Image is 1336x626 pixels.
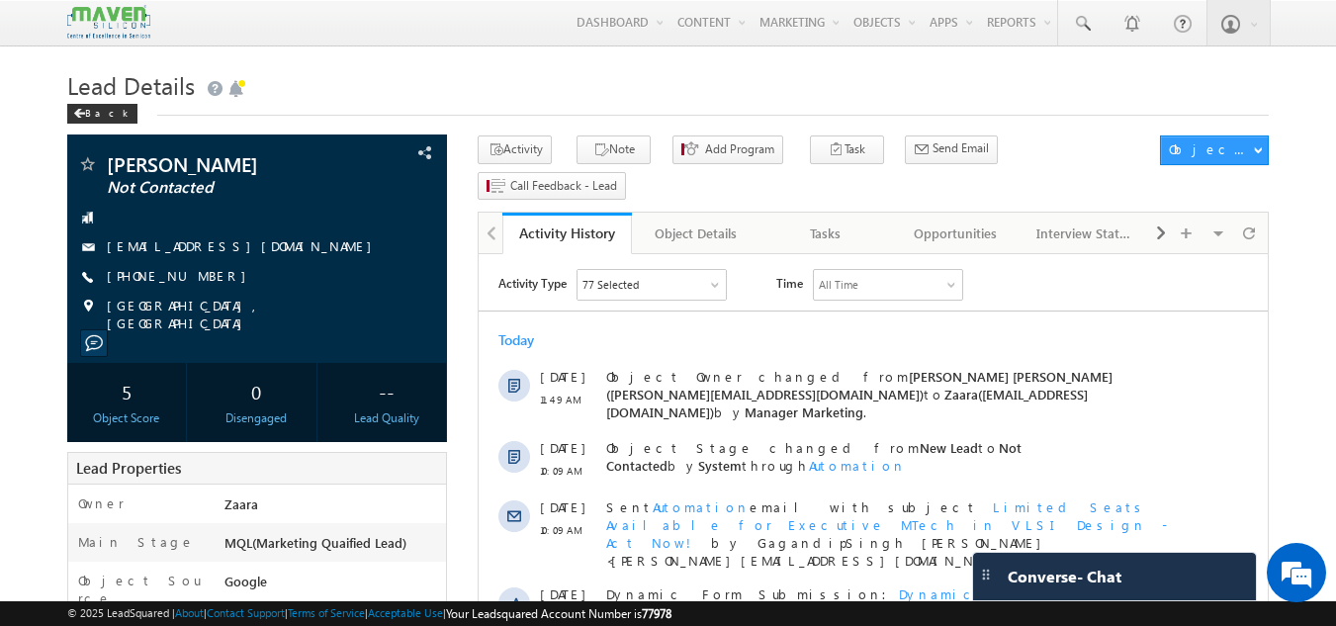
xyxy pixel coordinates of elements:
div: Lead Quality [331,409,441,427]
span: Dynamic Form [420,331,557,348]
div: Minimize live chat window [324,10,372,57]
span: [GEOGRAPHIC_DATA], [GEOGRAPHIC_DATA] [107,297,413,332]
span: Limited Seats Available for Executive MTech in VLSI Design - Act Now! [128,244,688,297]
span: Manager Marketing [266,149,385,166]
span: Call Feedback - Lead [510,177,617,195]
button: Add Program [672,135,783,164]
span: Lead Details [67,69,195,101]
span: [DATE] [61,331,106,349]
span: [DATE] 10:08 AM [350,430,436,445]
span: Send Email [933,139,989,157]
div: Object Actions [1169,140,1253,158]
img: carter-drag [978,567,994,582]
span: © 2025 LeadSquared | | | | | [67,604,671,623]
img: d_60004797649_company_0_60004797649 [34,104,83,130]
span: [PHONE_NUMBER] [107,267,256,287]
span: System [439,580,483,596]
div: Object Details [648,222,744,245]
span: Not Contacted [107,178,341,198]
div: MQL(Marketing Quaified Lead) [220,533,447,561]
label: Main Stage [78,533,195,551]
span: 10:08 AM [61,413,121,431]
button: Task [810,135,884,164]
span: Not Contacted [128,185,543,220]
div: 0 [202,373,312,409]
span: Automation [330,203,427,220]
label: Object Source [78,572,206,607]
button: Object Actions [1160,135,1269,165]
span: Due on: [128,429,254,447]
div: Today [20,77,84,95]
span: Converse - Chat [1008,568,1121,585]
div: -- [331,373,441,409]
span: 10:09 AM [61,267,121,285]
span: New Lead [441,185,499,202]
span: Lead Properties [76,458,181,478]
a: Object Details [632,213,761,254]
a: Activity History [502,213,632,254]
div: Chat with us now [103,104,332,130]
div: Back [67,104,137,124]
a: About [175,606,204,619]
div: Opportunities [907,222,1003,245]
span: Automation [174,244,271,261]
span: 77978 [642,606,671,621]
label: Owner [78,494,125,512]
span: Sent email with subject [128,244,498,261]
span: Object Stage changed from to by through [128,185,543,220]
span: dnp [431,483,465,499]
span: +5 [740,492,759,515]
span: Dynamic Form Submission: was submitted by [PERSON_NAME] [PERSON_NAME] [128,331,705,367]
span: [DATE] [61,391,106,408]
span: [PERSON_NAME] [PERSON_NAME] [178,504,361,519]
span: Your Leadsquared Account Number is [446,606,671,621]
a: Tasks [761,213,891,254]
span: Completed on: [274,429,436,447]
span: 10:09 AM [61,354,121,372]
button: Send Email [905,135,998,164]
button: Note [577,135,651,164]
span: 10:17 AM [61,602,121,620]
span: Lead Follow Up: [PERSON_NAME] [128,408,705,426]
span: [PERSON_NAME] [107,154,341,174]
span: System [220,203,263,220]
div: Interview Status [1036,222,1132,245]
span: [DATE] [61,483,106,500]
a: Acceptable Use [368,606,443,619]
div: Google [220,572,447,599]
span: Lead Follow Up: [PERSON_NAME] [128,391,705,408]
div: 5 [72,373,182,409]
span: [DATE] [61,185,106,203]
div: Object Score [72,409,182,427]
span: Time [298,15,324,45]
div: by GagandipSingh [PERSON_NAME]<[PERSON_NAME][EMAIL_ADDRESS][DOMAIN_NAME]>. [128,244,705,313]
span: [DATE] [61,244,106,262]
span: Completed By: [128,447,386,465]
span: Add Program [705,140,774,158]
span: 11:49 AM [61,136,121,154]
div: Activity History [517,224,617,242]
div: [DATE] [20,543,84,561]
div: Sales Activity,Program,Email Bounced,Email Link Clicked,Email Marked Spam & 72 more.. [99,16,247,45]
span: Zaara([EMAIL_ADDRESS][DOMAIN_NAME]) [128,132,609,166]
span: [PERSON_NAME] [PERSON_NAME] [493,430,676,445]
span: Added by on [128,503,705,521]
span: Object Owner changed from to by . [128,114,634,166]
a: Interview Status [1021,213,1150,254]
span: 10:08 AM [61,505,121,523]
a: Details [486,580,569,596]
a: Back [67,103,147,120]
textarea: Type your message and hit 'Enter' [26,183,361,469]
div: Disengaged [202,409,312,427]
div: 77 Selected [104,22,160,40]
span: Activity Type [20,15,88,45]
span: [PERSON_NAME] [PERSON_NAME] [203,448,386,463]
em: Start Chat [269,486,359,512]
span: [PERSON_NAME] [PERSON_NAME]([PERSON_NAME][EMAIL_ADDRESS][DOMAIN_NAME]) [128,114,634,148]
span: [DATE] 09:57 AM [168,430,254,445]
a: Contact Support [207,606,285,619]
a: Opportunities [891,213,1021,254]
span: Merged with 1 Object by . [128,580,705,597]
div: All Time [340,22,380,40]
span: Owner: [456,429,676,447]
